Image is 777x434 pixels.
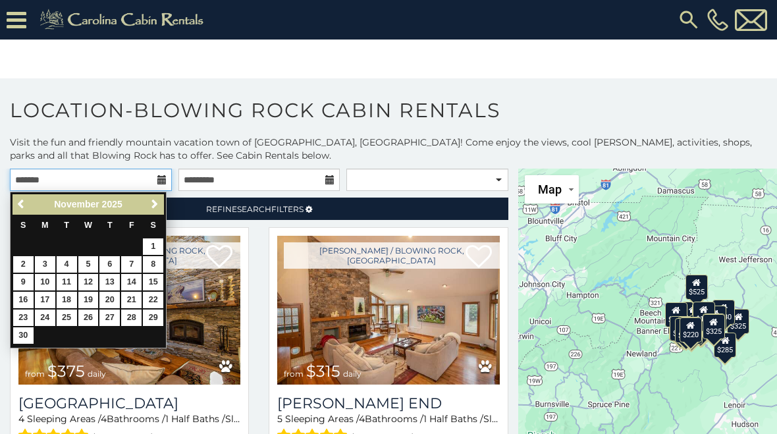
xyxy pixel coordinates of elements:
span: $375 [47,362,85,381]
img: search-regular.svg [677,8,701,32]
span: Previous [16,199,27,209]
span: $315 [306,362,340,381]
span: 4 [101,413,107,425]
span: Monday [41,221,49,230]
a: 21 [121,292,142,308]
img: Moss End [277,236,499,385]
span: from [284,369,304,379]
a: 30 [13,327,34,344]
div: $325 [728,309,750,334]
a: 6 [99,256,120,273]
h3: Moss End [277,394,499,412]
a: RefineSearchFilters [10,198,508,220]
a: 26 [78,310,99,326]
a: 16 [13,292,34,308]
span: 4 [359,413,365,425]
img: Khaki-logo.png [33,7,215,33]
span: Saturday [151,221,156,230]
a: Moss End from $315 daily [277,236,499,385]
a: 22 [143,292,163,308]
a: Next [146,196,163,213]
div: $355 [676,318,698,343]
span: Search [237,204,271,214]
span: 2025 [102,199,122,209]
span: Thursday [107,221,113,230]
div: $400 [665,302,687,327]
span: Sunday [20,221,26,230]
a: 7 [121,256,142,273]
a: 24 [35,310,55,326]
a: 17 [35,292,55,308]
div: $345 [680,319,703,344]
div: $165 [678,316,700,341]
a: [PHONE_NUMBER] [704,9,732,31]
div: $325 [703,313,725,339]
div: $226 [704,306,726,331]
a: 18 [57,292,77,308]
div: $150 [693,301,715,326]
a: 28 [121,310,142,326]
span: daily [343,369,362,379]
a: 8 [143,256,163,273]
div: $525 [685,274,708,299]
a: 12 [78,274,99,290]
a: Previous [14,196,30,213]
a: 23 [13,310,34,326]
span: daily [88,369,106,379]
span: from [25,369,45,379]
h3: Mountain Song Lodge [18,394,240,412]
div: $930 [712,300,735,325]
button: Change map style [525,175,579,203]
a: 2 [13,256,34,273]
span: 1 Half Baths / [423,413,483,425]
a: 9 [13,274,34,290]
a: 19 [78,292,99,308]
span: Next [149,199,160,209]
span: 5 [277,413,282,425]
a: 5 [78,256,99,273]
a: 27 [99,310,120,326]
span: 1 Half Baths / [165,413,225,425]
a: 15 [143,274,163,290]
a: [PERSON_NAME] End [277,394,499,412]
div: $410 [670,315,692,340]
span: Friday [129,221,134,230]
span: Map [538,182,562,196]
a: 20 [99,292,120,308]
a: 25 [57,310,77,326]
span: November [54,199,99,209]
span: Refine Filters [206,204,304,214]
span: 4 [18,413,24,425]
a: [GEOGRAPHIC_DATA] [18,394,240,412]
span: Tuesday [64,221,69,230]
a: 13 [99,274,120,290]
a: 10 [35,274,55,290]
a: 29 [143,310,163,326]
a: 3 [35,256,55,273]
a: 4 [57,256,77,273]
div: $220 [680,317,702,342]
a: 11 [57,274,77,290]
span: Wednesday [84,221,92,230]
div: $285 [714,332,737,357]
a: [PERSON_NAME] / Blowing Rock, [GEOGRAPHIC_DATA] [284,242,499,269]
a: 1 [143,238,163,255]
a: 14 [121,274,142,290]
